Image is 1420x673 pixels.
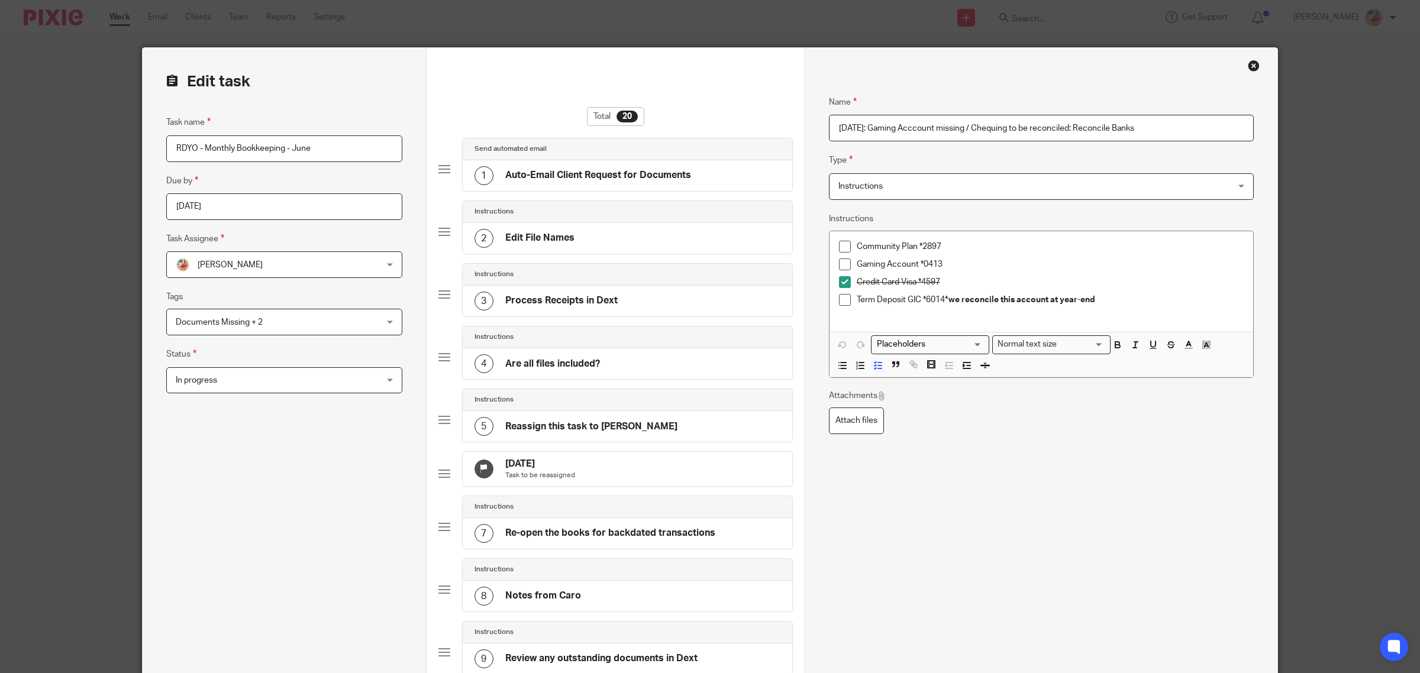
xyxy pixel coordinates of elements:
[475,354,493,373] div: 4
[873,338,982,351] input: Search for option
[992,335,1111,354] div: Search for option
[505,169,691,182] h4: Auto-Email Client Request for Documents
[166,115,211,129] label: Task name
[475,649,493,668] div: 9
[829,95,857,109] label: Name
[505,527,715,539] h4: Re-open the books for backdated transactions
[475,144,547,154] h4: Send automated email
[475,395,514,405] h4: Instructions
[475,627,514,637] h4: Instructions
[505,590,581,602] h4: Notes from Caro
[166,72,402,92] h2: Edit task
[166,291,183,303] label: Tags
[829,213,873,225] label: Instructions
[871,335,989,354] div: Placeholders
[166,232,224,245] label: Task Assignee
[475,332,514,342] h4: Instructions
[475,502,514,512] h4: Instructions
[176,376,217,384] span: In progress
[475,292,493,310] div: 3
[166,347,196,361] label: Status
[505,420,677,433] h4: Reassign this task to [PERSON_NAME]
[166,174,198,187] label: Due by
[995,338,1060,351] span: Normal text size
[857,294,1244,306] p: Term Deposit GIC *6014
[857,241,1244,253] p: Community Plan *2897
[992,335,1111,354] div: Text styles
[1061,338,1103,351] input: Search for option
[475,565,514,574] h4: Instructions
[475,166,493,185] div: 1
[829,390,886,402] p: Attachments
[176,318,263,326] span: Documents Missing + 2
[166,193,402,220] input: Pick a date
[505,471,575,480] p: Task to be reassigned
[617,111,638,122] div: 20
[829,153,853,167] label: Type
[176,258,190,272] img: MIC.jpg
[587,107,644,126] div: Total
[198,261,263,269] span: [PERSON_NAME]
[829,407,884,434] label: Attach files
[505,232,575,244] h4: Edit File Names
[838,182,883,190] span: Instructions
[505,458,575,470] h4: [DATE]
[857,258,1244,270] p: Gaming Account *0413
[475,229,493,248] div: 2
[857,276,1244,288] p: Credit Card Visa *4597
[475,417,493,436] div: 5
[871,335,989,354] div: Search for option
[505,652,698,665] h4: Review any outstanding documents in Dext
[505,295,618,307] h4: Process Receipts in Dext
[1248,60,1260,72] div: Close this dialog window
[475,524,493,543] div: 7
[475,587,493,606] div: 8
[945,296,1095,304] strong: *we reconcile this account at year-end
[475,270,514,279] h4: Instructions
[505,358,600,370] h4: Are all files included?
[475,207,514,216] h4: Instructions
